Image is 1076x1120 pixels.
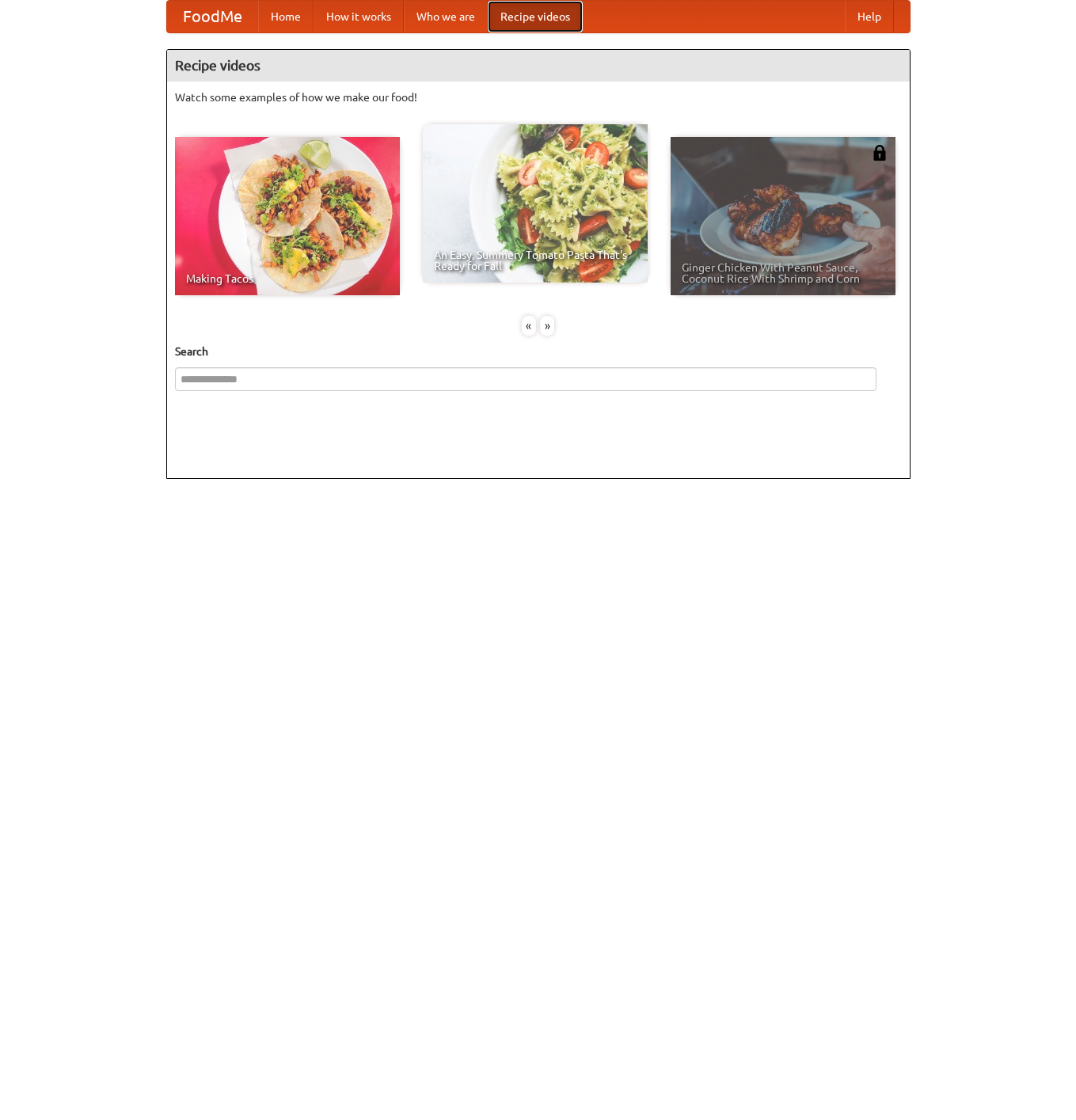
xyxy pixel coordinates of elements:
div: « [522,316,536,336]
a: Recipe videos [488,1,583,32]
h5: Search [175,344,902,359]
img: 483408.png [872,145,888,161]
div: » [540,316,554,336]
a: How it works [314,1,404,32]
a: An Easy, Summery Tomato Pasta That's Ready for Fall [423,124,648,283]
a: Home [258,1,314,32]
span: An Easy, Summery Tomato Pasta That's Ready for Fall [434,249,637,271]
a: FoodMe [167,1,258,32]
a: Who we are [404,1,488,32]
p: Watch some examples of how we make our food! [175,89,902,105]
h4: Recipe videos [167,50,910,82]
span: Making Tacos [186,273,389,284]
a: Help [845,1,894,32]
a: Making Tacos [175,137,400,295]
